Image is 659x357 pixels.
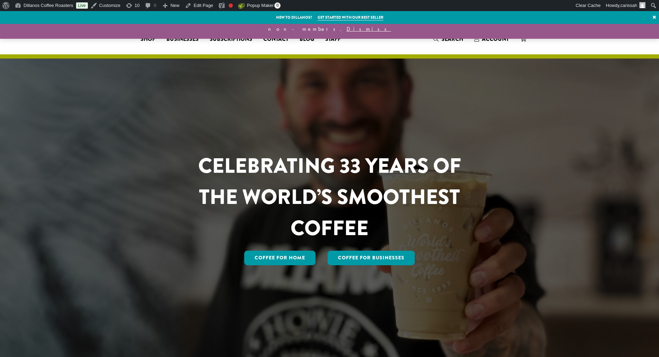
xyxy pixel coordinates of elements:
a: Get started with our best seller [318,15,383,20]
span: Shop [140,35,155,44]
span: Search [441,35,463,43]
span: carissah [621,3,637,8]
a: Coffee For Businesses [328,251,415,265]
a: Live [76,2,88,9]
h1: CELEBRATING 33 YEARS OF THE WORLD’S SMOOTHEST COFFEE [178,150,482,244]
a: × [650,11,659,24]
span: Businesses [166,35,199,44]
span: Blog [300,35,314,44]
span: 0 [274,2,281,9]
div: Focus keyphrase not set [229,3,233,8]
a: Staff [320,34,346,45]
span: Subscriptions [210,35,252,44]
a: Shop [135,34,161,45]
a: Coffee for Home [244,251,315,265]
a: Search [428,33,469,45]
span: Contact [263,35,289,44]
span: Account [482,35,509,43]
span: Staff [325,35,341,44]
a: Dismiss [347,25,391,33]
